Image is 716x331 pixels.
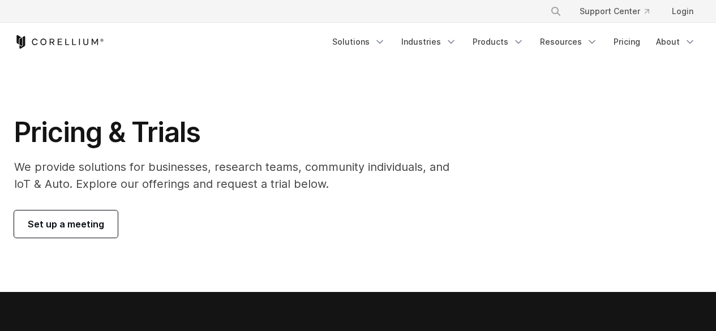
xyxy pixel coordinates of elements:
a: Set up a meeting [14,210,118,238]
a: Support Center [571,1,658,22]
h1: Pricing & Trials [14,115,465,149]
a: Resources [533,32,604,52]
a: About [649,32,702,52]
a: Products [466,32,531,52]
button: Search [546,1,566,22]
a: Solutions [325,32,392,52]
a: Industries [395,32,464,52]
div: Navigation Menu [537,1,702,22]
a: Pricing [607,32,647,52]
div: Navigation Menu [325,32,702,52]
span: Set up a meeting [28,217,104,231]
a: Login [663,1,702,22]
p: We provide solutions for businesses, research teams, community individuals, and IoT & Auto. Explo... [14,158,465,192]
a: Corellium Home [14,35,104,49]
